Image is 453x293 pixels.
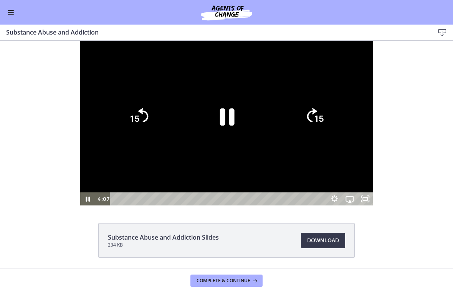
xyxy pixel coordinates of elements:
span: Substance Abuse and Addiction Slides [108,233,219,242]
tspan: 15 [130,73,140,83]
button: Enable menu [6,8,15,17]
tspan: 15 [314,73,324,83]
a: Download [301,233,345,248]
span: Complete & continue [197,278,250,284]
h3: Substance Abuse and Addiction [6,28,422,37]
button: Unfullscreen [357,152,373,165]
span: 234 KB [108,242,219,248]
button: Skip ahead 15 seconds [296,57,333,94]
button: Skip back 15 seconds [120,57,157,94]
button: Show settings menu [327,152,342,165]
span: Download [307,236,339,245]
button: Pause [80,152,96,165]
button: Airplay [342,152,357,165]
img: Agents of Change [180,3,273,22]
button: Pause [200,50,253,103]
button: Complete & continue [190,275,263,287]
div: Playbar [116,152,323,165]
